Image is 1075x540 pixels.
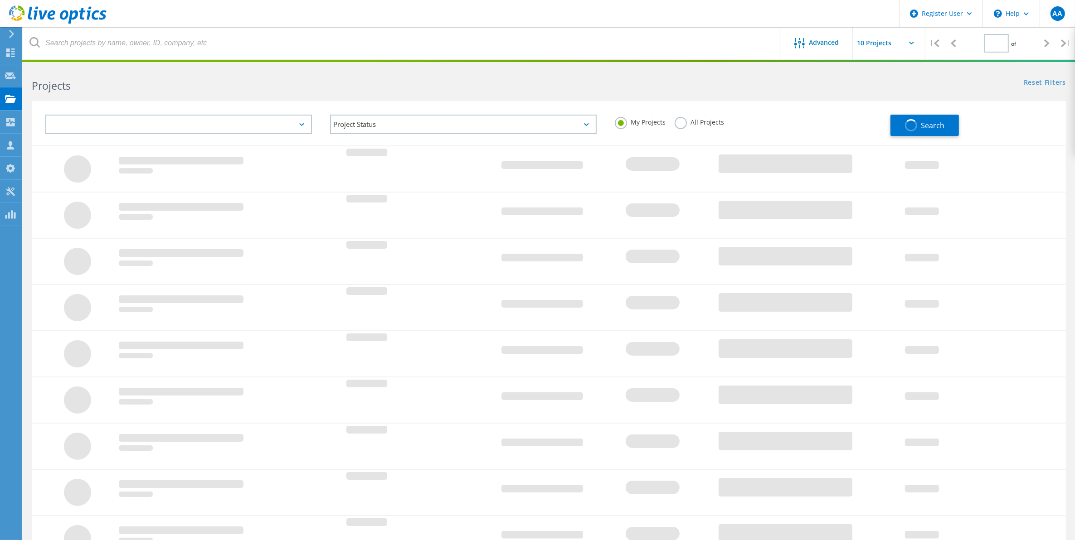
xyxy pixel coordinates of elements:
button: Search [890,115,959,136]
input: Search projects by name, owner, ID, company, etc [23,27,781,59]
svg: \n [994,10,1002,18]
span: of [1011,40,1016,48]
div: | [1056,27,1075,59]
a: Live Optics Dashboard [9,19,107,25]
div: Project Status [330,115,597,134]
label: All Projects [675,117,724,125]
div: | [925,27,944,59]
b: Projects [32,78,71,93]
label: My Projects [615,117,666,125]
span: Search [921,121,944,130]
span: Advanced [809,39,839,46]
a: Reset Filters [1024,79,1066,87]
span: AA [1052,10,1062,17]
